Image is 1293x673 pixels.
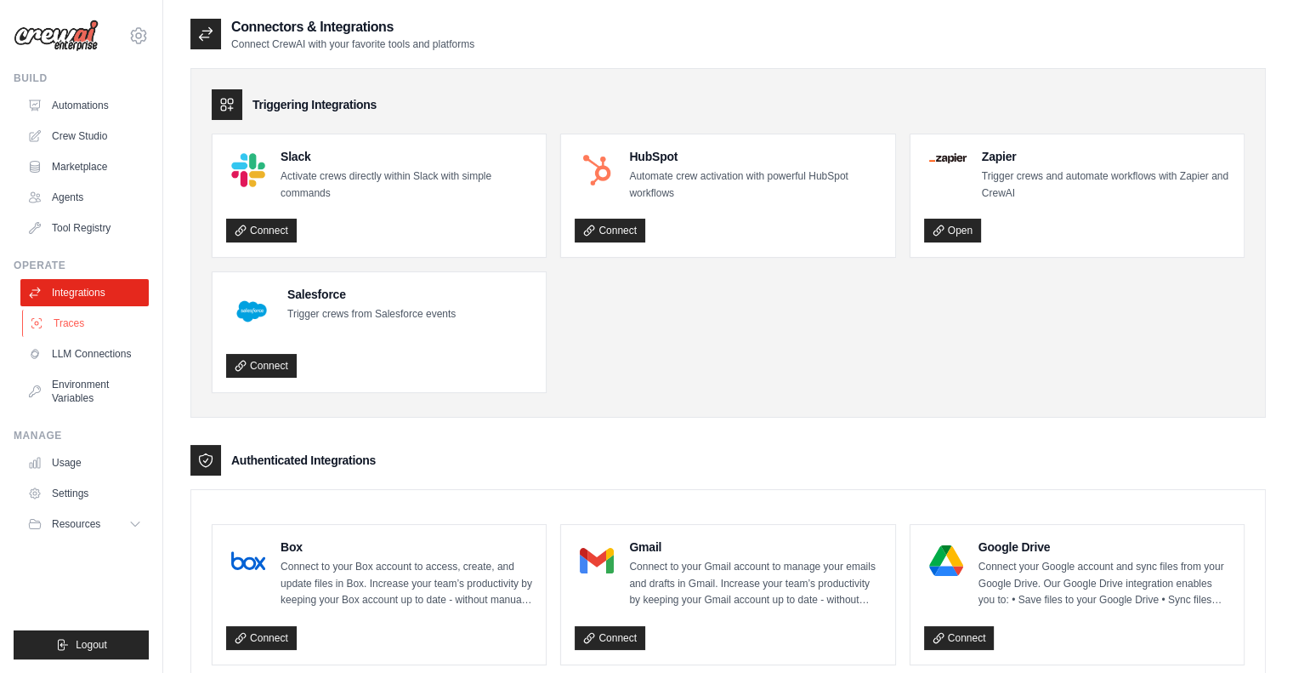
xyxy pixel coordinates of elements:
span: Logout [76,638,107,652]
a: Automations [20,92,149,119]
h4: Slack [281,148,532,165]
h4: Salesforce [287,286,456,303]
p: Trigger crews from Salesforce events [287,306,456,323]
img: Salesforce Logo [231,291,272,332]
a: Connect [226,219,297,242]
div: Build [14,71,149,85]
p: Connect to your Box account to access, create, and update files in Box. Increase your team’s prod... [281,559,532,609]
button: Resources [20,510,149,538]
p: Connect to your Gmail account to manage your emails and drafts in Gmail. Increase your team’s pro... [629,559,881,609]
h3: Triggering Integrations [252,96,377,113]
h4: HubSpot [629,148,881,165]
h2: Connectors & Integrations [231,17,474,37]
a: LLM Connections [20,340,149,368]
img: Box Logo [231,544,265,578]
h4: Box [281,539,532,556]
h3: Authenticated Integrations [231,452,376,469]
a: Crew Studio [20,123,149,150]
a: Open [924,219,981,242]
img: Gmail Logo [580,544,614,578]
p: Connect CrewAI with your favorite tools and platforms [231,37,474,51]
img: Zapier Logo [929,153,967,163]
div: Manage [14,429,149,442]
a: Connect [226,354,297,378]
a: Tool Registry [20,214,149,242]
a: Environment Variables [20,371,149,412]
a: Usage [20,449,149,476]
a: Agents [20,184,149,211]
img: Slack Logo [231,153,265,187]
button: Logout [14,630,149,659]
img: Google Drive Logo [929,544,963,578]
a: Integrations [20,279,149,306]
img: Logo [14,20,99,52]
a: Connect [924,626,995,650]
a: Connect [575,626,645,650]
p: Activate crews directly within Slack with simple commands [281,168,532,202]
span: Resources [52,517,100,531]
a: Marketplace [20,153,149,180]
div: Operate [14,259,149,272]
p: Automate crew activation with powerful HubSpot workflows [629,168,881,202]
h4: Gmail [629,539,881,556]
a: Traces [22,310,150,337]
p: Trigger crews and automate workflows with Zapier and CrewAI [982,168,1230,202]
h4: Zapier [982,148,1230,165]
a: Settings [20,480,149,507]
h4: Google Drive [978,539,1230,556]
a: Connect [575,219,645,242]
img: HubSpot Logo [580,153,614,187]
p: Connect your Google account and sync files from your Google Drive. Our Google Drive integration e... [978,559,1230,609]
a: Connect [226,626,297,650]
